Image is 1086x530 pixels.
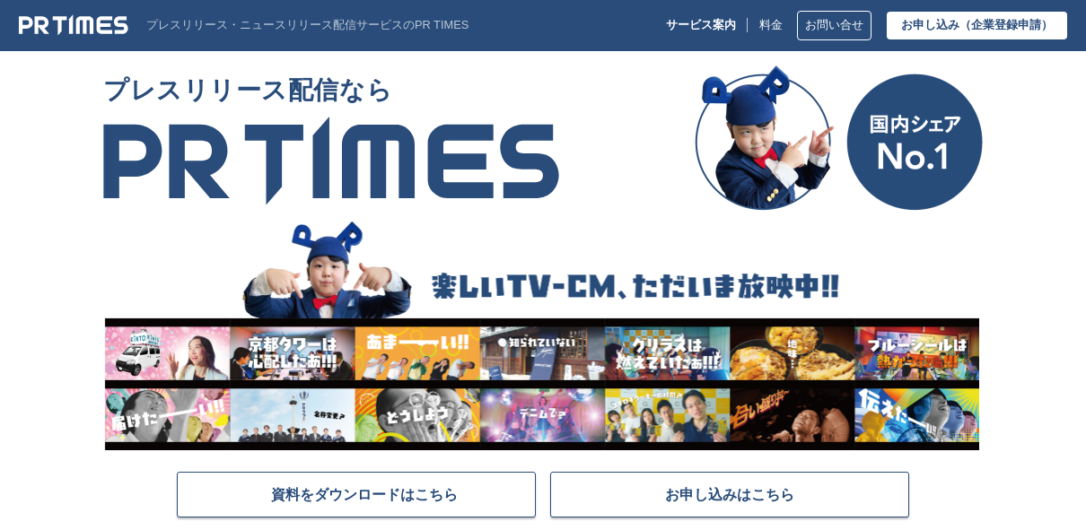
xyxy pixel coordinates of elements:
img: PR TIMES [103,116,559,205]
p: サービス案内 [666,19,736,32]
p: プレスリリース・ニュースリリース配信サービスのPR TIMES [146,19,469,32]
a: お問い合せ [797,11,871,40]
span: プレスリリース配信なら [103,65,559,116]
img: PR TIMES [19,14,128,36]
img: 楽しいTV-CM、ただいま放映中!! [103,218,979,450]
img: 国内シェア No.1 [695,65,983,211]
a: お申し込み（企業登録申請） [887,12,1067,39]
a: 資料をダウンロードはこちら [177,472,536,517]
span: （企業登録申請） [959,18,1053,31]
span: 資料をダウンロードはこちら [271,485,458,503]
a: お申し込みはこちら [550,472,909,517]
a: 料金 [759,19,783,32]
